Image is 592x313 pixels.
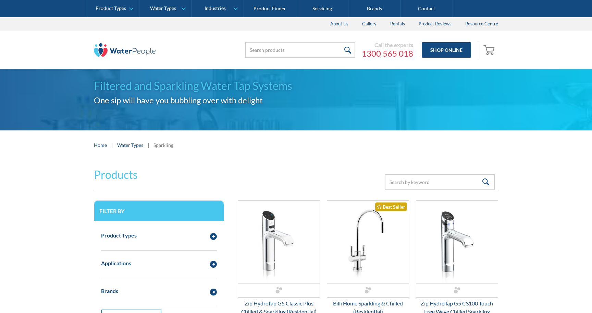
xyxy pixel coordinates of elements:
[416,201,498,283] img: Zip HydroTap G5 CS100 Touch Free Wave Chilled Sparkling
[99,208,219,214] h3: Filter by
[355,17,383,31] a: Gallery
[96,5,126,11] div: Product Types
[94,78,498,94] h1: Filtered and Sparkling Water Tap Systems
[117,141,143,149] a: Water Types
[362,42,413,48] div: Call the experts
[383,17,412,31] a: Rentals
[458,17,505,31] a: Resource Centre
[483,44,496,55] img: shopping cart
[110,141,114,149] div: |
[101,259,131,267] div: Applications
[150,5,176,11] div: Water Types
[362,48,413,59] a: 1300 565 018
[412,17,458,31] a: Product Reviews
[147,141,150,149] div: |
[385,174,495,190] input: Search by keyword
[101,231,137,240] div: Product Types
[375,202,407,211] div: Best Seller
[94,94,498,106] h2: One sip will have you bubbling over with delight
[101,287,118,295] div: Brands
[94,166,138,183] h2: Products
[422,42,471,58] a: Shop Online
[205,5,226,11] div: Industries
[482,42,498,58] a: Open cart
[323,17,355,31] a: About Us
[153,141,173,149] div: Sparkling
[238,201,320,283] img: Zip Hydrotap G5 Classic Plus Chilled & Sparkling (Residential)
[94,43,156,57] img: The Water People
[245,42,355,58] input: Search products
[94,141,107,149] a: Home
[327,201,409,283] img: Billi Home Sparkling & Chilled (Residential)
